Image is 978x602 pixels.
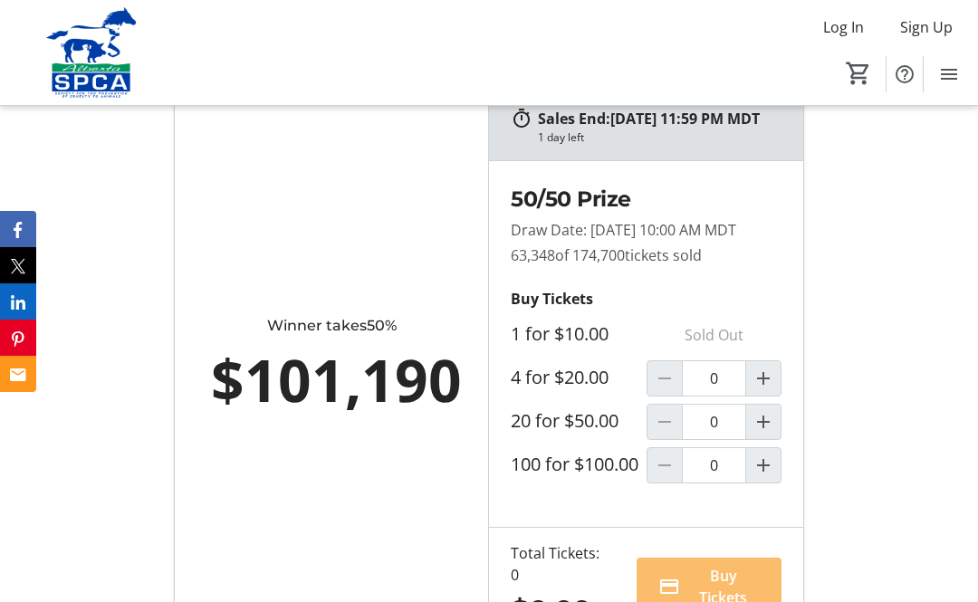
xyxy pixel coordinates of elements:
button: Increment by one [746,448,781,483]
label: 20 for $50.00 [511,410,618,432]
p: Draw Date: [DATE] 10:00 AM MDT [511,219,781,241]
div: 1 day left [538,129,584,146]
label: 100 for $100.00 [511,454,638,475]
button: Increment by one [746,361,781,396]
div: Total Tickets: 0 [511,542,608,586]
button: Help [887,56,923,92]
button: Log In [809,13,878,42]
span: Log In [823,16,864,38]
strong: Buy Tickets [511,289,593,309]
div: $101,190 [211,337,452,424]
img: Alberta SPCA's Logo [11,7,172,98]
button: Sign Up [886,13,967,42]
span: 50% [367,317,397,334]
span: of 174,700 [555,245,625,265]
h2: 50/50 Prize [511,183,781,215]
p: Sold Out [647,317,782,353]
button: Menu [931,56,967,92]
button: Increment by one [746,405,781,439]
label: 1 for $10.00 [511,323,609,345]
p: 63,348 tickets sold [511,244,781,266]
span: [DATE] 11:59 PM MDT [610,109,760,129]
div: Winner takes [211,315,452,337]
span: Sign Up [900,16,953,38]
span: Sales End: [538,109,610,129]
label: 4 for $20.00 [511,367,609,388]
button: Cart [842,57,875,90]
